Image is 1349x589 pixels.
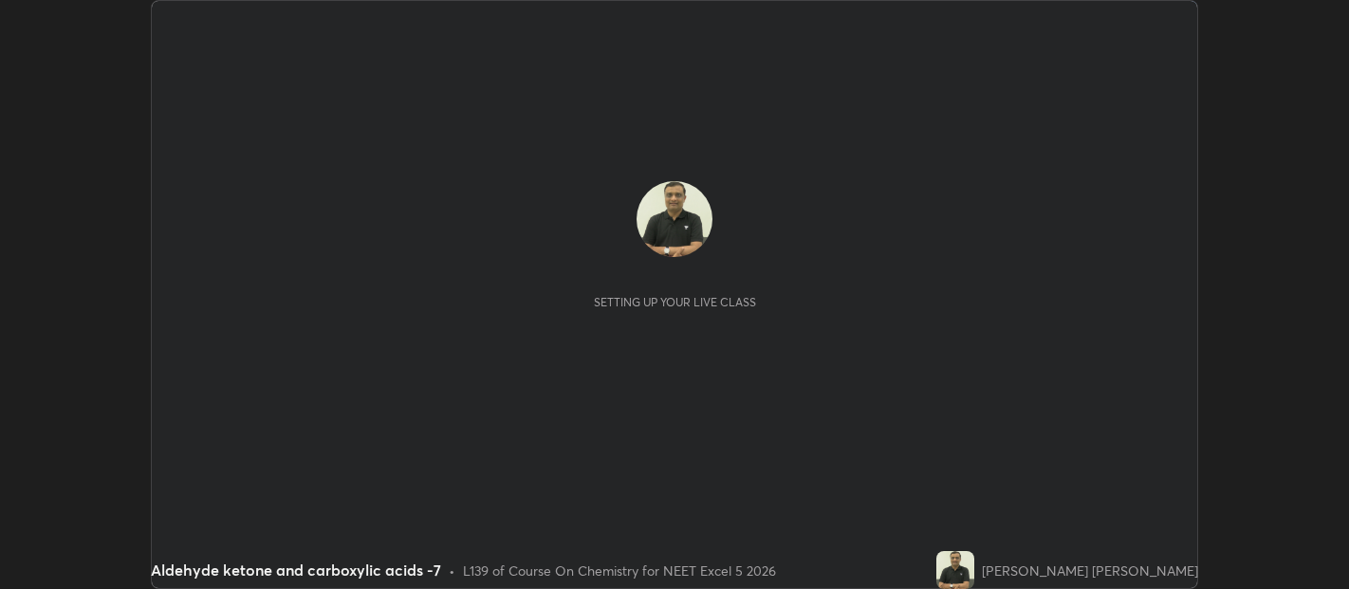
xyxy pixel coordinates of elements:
[151,559,441,581] div: Aldehyde ketone and carboxylic acids -7
[594,295,756,309] div: Setting up your live class
[936,551,974,589] img: c1bf5c605d094494930ac0d8144797cf.jpg
[637,181,712,257] img: c1bf5c605d094494930ac0d8144797cf.jpg
[463,561,776,580] div: L139 of Course On Chemistry for NEET Excel 5 2026
[449,561,455,580] div: •
[982,561,1198,580] div: [PERSON_NAME] [PERSON_NAME]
